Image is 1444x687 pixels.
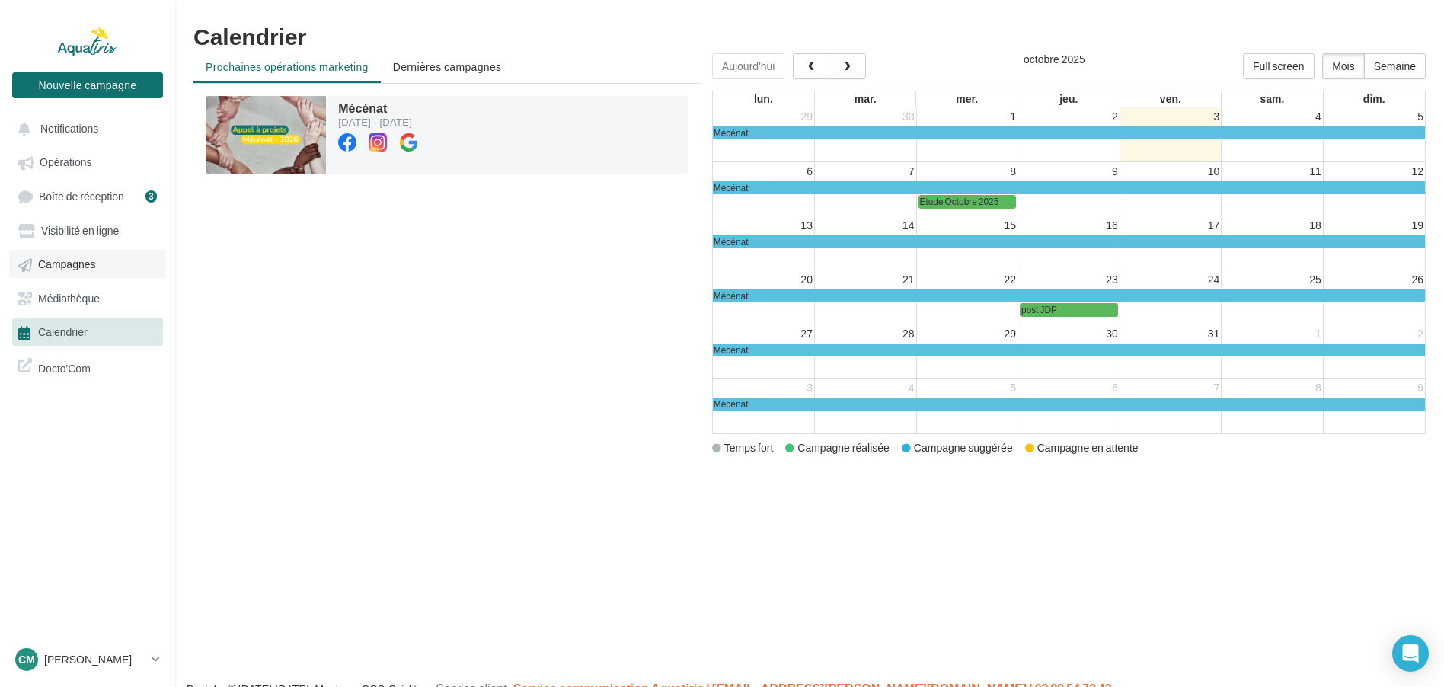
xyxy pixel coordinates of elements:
[1020,303,1118,316] a: post JDP
[9,216,166,244] a: Visibilité en ligne
[1021,304,1057,315] span: post JDP
[918,195,1017,208] a: Etude Octobre 2025
[713,379,815,398] td: 3
[814,216,916,235] td: 14
[1120,162,1222,181] td: 10
[785,440,890,455] div: Campagne réalisée
[713,91,815,107] th: lun.
[714,182,749,193] span: Mécénat
[714,398,749,410] span: Mécénat
[9,114,160,142] button: Notifications
[713,343,1425,356] a: Mécénat
[1323,379,1425,398] td: 9
[714,290,749,302] span: Mécénat
[713,324,815,343] td: 27
[1323,162,1425,181] td: 12
[1392,635,1429,672] div: Open Intercom Messenger
[1120,324,1222,343] td: 31
[916,162,1018,181] td: 8
[338,101,387,115] span: Mécénat
[712,53,785,79] button: Aujourd'hui
[1323,107,1425,126] td: 5
[393,60,502,73] span: Dernières campagnes
[714,344,749,356] span: Mécénat
[713,216,815,235] td: 13
[713,398,1425,411] a: Mécénat
[902,440,1013,455] div: Campagne suggérée
[713,107,815,126] td: 29
[1222,379,1324,398] td: 8
[338,117,509,127] div: [DATE] - [DATE]
[714,127,749,139] span: Mécénat
[713,126,1425,139] a: Mécénat
[1018,270,1120,289] td: 23
[814,379,916,398] td: 4
[1018,324,1120,343] td: 30
[916,270,1018,289] td: 22
[9,284,166,312] a: Médiathèque
[9,318,166,345] a: Calendrier
[1018,379,1120,398] td: 6
[713,162,815,181] td: 6
[40,122,98,135] span: Notifications
[1018,91,1120,107] th: jeu.
[713,289,1425,302] a: Mécénat
[1323,216,1425,235] td: 19
[1222,216,1324,235] td: 18
[1018,216,1120,235] td: 16
[1120,270,1222,289] td: 24
[1018,162,1120,181] td: 9
[713,235,1425,248] a: Mécénat
[713,270,815,289] td: 20
[9,148,166,175] a: Opérations
[916,91,1018,107] th: mer.
[1018,107,1120,126] td: 2
[38,292,100,305] span: Médiathèque
[1120,216,1222,235] td: 17
[814,270,916,289] td: 21
[916,216,1018,235] td: 15
[1322,53,1365,79] button: Mois
[713,181,1425,194] a: Mécénat
[41,224,119,237] span: Visibilité en ligne
[1222,324,1324,343] td: 1
[38,258,96,271] span: Campagnes
[145,190,157,203] div: 3
[814,162,916,181] td: 7
[814,107,916,126] td: 30
[1120,379,1222,398] td: 7
[1024,53,1085,65] h2: octobre 2025
[12,72,163,98] button: Nouvelle campagne
[1222,270,1324,289] td: 25
[1025,440,1139,455] div: Campagne en attente
[916,324,1018,343] td: 29
[1323,91,1425,107] th: dim.
[38,358,91,375] span: Docto'Com
[920,196,999,207] span: Etude Octobre 2025
[9,352,166,382] a: Docto'Com
[39,190,124,203] span: Boîte de réception
[1120,107,1222,126] td: 3
[9,250,166,277] a: Campagnes
[193,24,1426,47] h1: Calendrier
[916,379,1018,398] td: 5
[44,652,145,667] p: [PERSON_NAME]
[712,440,773,455] div: Temps fort
[814,324,916,343] td: 28
[1222,91,1324,107] th: sam.
[40,156,91,169] span: Opérations
[1243,53,1315,79] button: Full screen
[1222,162,1324,181] td: 11
[814,91,916,107] th: mar.
[1323,324,1425,343] td: 2
[916,107,1018,126] td: 1
[1120,91,1222,107] th: ven.
[206,60,369,73] span: Prochaines opérations marketing
[38,326,88,339] span: Calendrier
[1323,270,1425,289] td: 26
[12,645,163,674] a: Cm [PERSON_NAME]
[1364,53,1426,79] button: Semaine
[9,182,166,210] a: Boîte de réception3
[714,236,749,248] span: Mécénat
[1222,107,1324,126] td: 4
